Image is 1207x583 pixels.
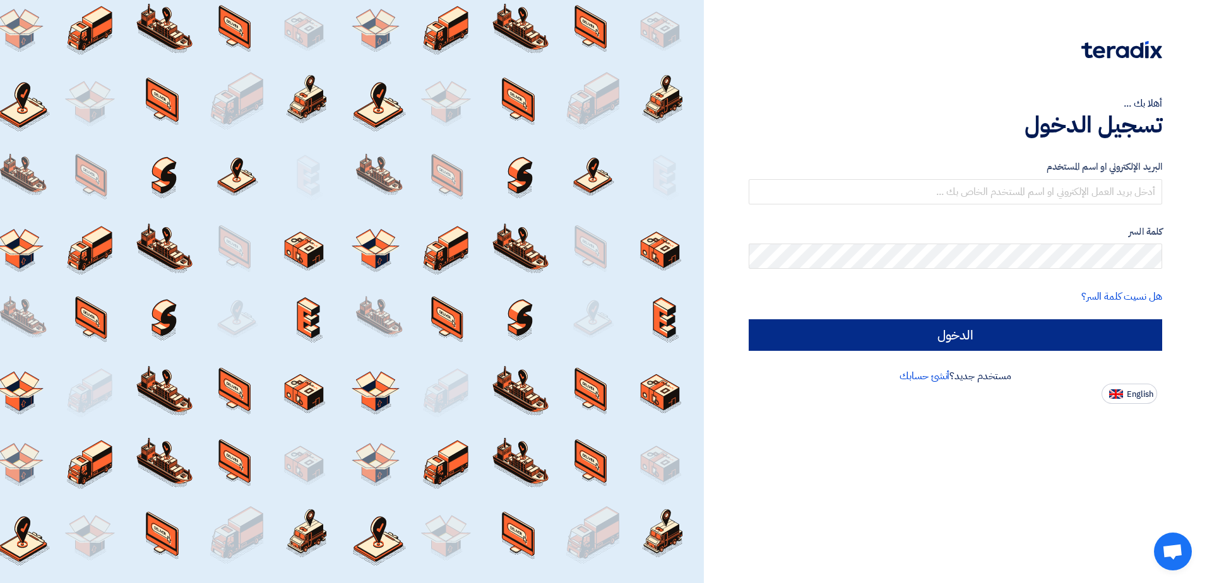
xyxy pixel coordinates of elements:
[1127,390,1153,399] span: English
[900,368,949,384] a: أنشئ حسابك
[749,111,1162,139] h1: تسجيل الدخول
[1081,289,1162,304] a: هل نسيت كلمة السر؟
[749,160,1162,174] label: البريد الإلكتروني او اسم المستخدم
[749,225,1162,239] label: كلمة السر
[1081,41,1162,59] img: Teradix logo
[1109,389,1123,399] img: en-US.png
[749,96,1162,111] div: أهلا بك ...
[749,179,1162,204] input: أدخل بريد العمل الإلكتروني او اسم المستخدم الخاص بك ...
[1102,384,1157,404] button: English
[749,319,1162,351] input: الدخول
[749,368,1162,384] div: مستخدم جديد؟
[1154,533,1192,570] div: Open chat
